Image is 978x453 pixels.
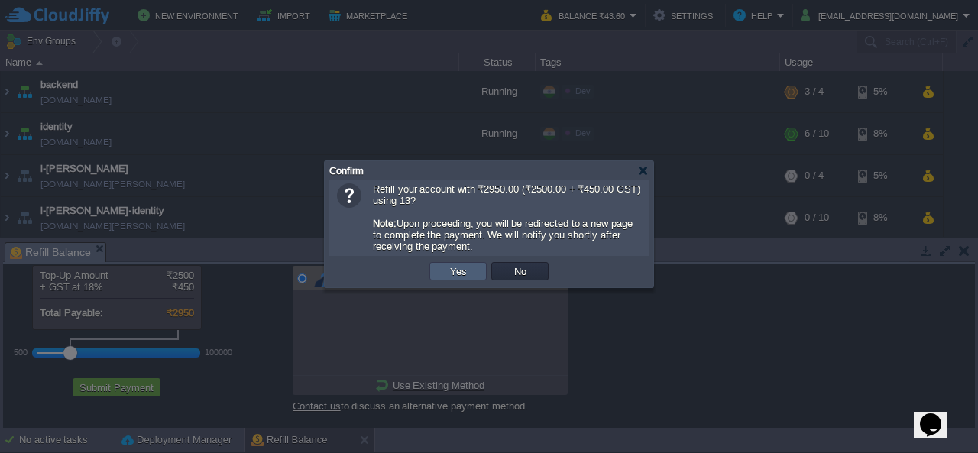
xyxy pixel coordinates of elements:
[510,264,531,278] button: No
[373,218,397,229] b: Note:
[373,183,640,252] span: Refill your account with ₹2950.00 (₹2500.00 + ₹450.00 GST) using 13? Upon proceeding, you will be...
[329,165,364,176] span: Confirm
[445,264,471,278] button: Yes
[914,392,963,438] iframe: chat widget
